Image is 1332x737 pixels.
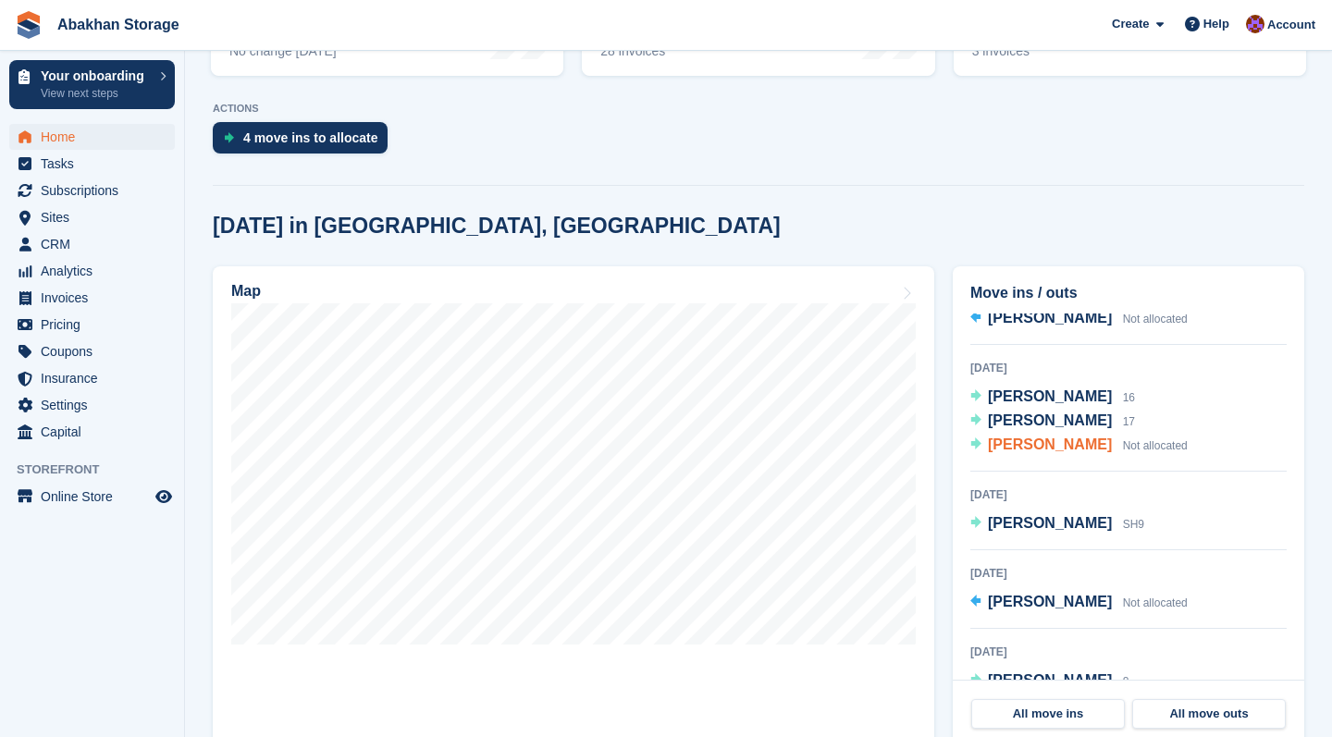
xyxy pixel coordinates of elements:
span: Create [1112,15,1149,33]
span: Insurance [41,365,152,391]
div: 4 move ins to allocate [243,130,378,145]
a: menu [9,151,175,177]
span: Analytics [41,258,152,284]
a: Preview store [153,485,175,508]
span: Coupons [41,338,152,364]
span: [PERSON_NAME] [988,436,1112,452]
span: Settings [41,392,152,418]
a: 4 move ins to allocate [213,122,397,163]
span: Not allocated [1123,596,1188,609]
span: SH9 [1123,518,1144,531]
img: stora-icon-8386f47178a22dfd0bd8f6a31ec36ba5ce8667c1dd55bd0f319d3a0aa187defe.svg [15,11,43,39]
a: Abakhan Storage [50,9,187,40]
a: menu [9,312,175,338]
span: [PERSON_NAME] [988,515,1112,531]
span: Subscriptions [41,178,152,203]
p: ACTIONS [213,103,1304,115]
h2: [DATE] in [GEOGRAPHIC_DATA], [GEOGRAPHIC_DATA] [213,214,781,239]
a: [PERSON_NAME] Not allocated [970,591,1188,615]
span: 16 [1123,391,1135,404]
a: [PERSON_NAME] 16 [970,386,1135,410]
a: menu [9,365,175,391]
span: Tasks [41,151,152,177]
a: [PERSON_NAME] Not allocated [970,434,1188,458]
a: menu [9,178,175,203]
img: William Abakhan [1246,15,1264,33]
a: All move ins [971,699,1125,729]
a: Your onboarding View next steps [9,60,175,109]
a: menu [9,204,175,230]
a: [PERSON_NAME] 17 [970,410,1135,434]
p: Your onboarding [41,69,151,82]
div: [DATE] [970,486,1287,503]
h2: Map [231,283,261,300]
a: menu [9,419,175,445]
p: View next steps [41,85,151,102]
span: Online Store [41,484,152,510]
span: Account [1267,16,1315,34]
div: [DATE] [970,644,1287,660]
div: [DATE] [970,565,1287,582]
a: menu [9,338,175,364]
span: CRM [41,231,152,257]
a: [PERSON_NAME] Not allocated [970,307,1188,331]
a: menu [9,231,175,257]
h2: Move ins / outs [970,282,1287,304]
span: [PERSON_NAME] [988,388,1112,404]
a: menu [9,258,175,284]
a: menu [9,285,175,311]
a: [PERSON_NAME] SH9 [970,512,1144,536]
span: Pricing [41,312,152,338]
span: [PERSON_NAME] [988,412,1112,428]
div: [DATE] [970,360,1287,376]
span: Invoices [41,285,152,311]
img: move_ins_to_allocate_icon-fdf77a2bb77ea45bf5b3d319d69a93e2d87916cf1d5bf7949dd705db3b84f3ca.svg [224,132,234,143]
div: No change [DATE] [229,43,337,59]
span: Home [41,124,152,150]
div: 28 invoices [600,43,738,59]
span: Sites [41,204,152,230]
a: menu [9,392,175,418]
a: menu [9,124,175,150]
span: 17 [1123,415,1135,428]
span: Storefront [17,461,184,479]
span: Not allocated [1123,439,1188,452]
a: menu [9,484,175,510]
span: [PERSON_NAME] [988,310,1112,326]
div: 3 invoices [972,43,1099,59]
span: [PERSON_NAME] [988,594,1112,609]
span: Capital [41,419,152,445]
a: [PERSON_NAME] 8 [970,669,1128,694]
span: Help [1203,15,1229,33]
span: 8 [1123,675,1129,688]
a: All move outs [1132,699,1286,729]
span: [PERSON_NAME] [988,672,1112,688]
span: Not allocated [1123,313,1188,326]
